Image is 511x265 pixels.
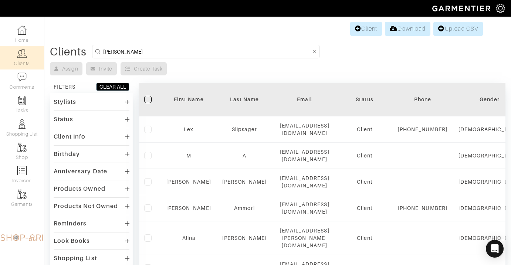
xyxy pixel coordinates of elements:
[54,133,86,140] div: Client Info
[99,83,126,91] div: CLEAR ALL
[278,227,331,249] div: [EMAIL_ADDRESS][PERSON_NAME][DOMAIN_NAME]
[54,150,80,158] div: Birthday
[222,96,267,103] div: Last Name
[337,83,392,116] th: Toggle SortBy
[278,122,331,137] div: [EMAIL_ADDRESS][DOMAIN_NAME]
[166,96,211,103] div: First Name
[54,203,118,210] div: Products Not Owned
[17,119,27,129] img: stylists-icon-eb353228a002819b7ec25b43dbf5f0378dd9e0616d9560372ff212230b889e62.png
[96,83,129,91] button: CLEAR ALL
[342,96,387,103] div: Status
[17,190,27,199] img: garments-icon-b7da505a4dc4fd61783c78ac3ca0ef83fa9d6f193b1c9dc38574b1d14d53ca28.png
[54,168,107,175] div: Anniversary Date
[398,96,447,103] div: Phone
[222,235,267,241] a: [PERSON_NAME]
[278,174,331,189] div: [EMAIL_ADDRESS][DOMAIN_NAME]
[486,240,504,258] div: Open Intercom Messenger
[429,2,496,15] img: garmentier-logo-header-white-b43fb05a5012e4ada735d5af1a66efaba907eab6374d6393d1fbf88cb4ef424d.png
[278,96,331,103] div: Email
[217,83,273,116] th: Toggle SortBy
[342,234,387,242] div: Client
[166,179,211,185] a: [PERSON_NAME]
[398,126,447,133] div: [PHONE_NUMBER]
[350,22,382,36] a: Client
[278,148,331,163] div: [EMAIL_ADDRESS][DOMAIN_NAME]
[17,96,27,105] img: reminder-icon-8004d30b9f0a5d33ae49ab947aed9ed385cf756f9e5892f1edd6e32f2345188e.png
[17,26,27,35] img: dashboard-icon-dbcd8f5a0b271acd01030246c82b418ddd0df26cd7fceb0bd07c9910d44c42f6.png
[496,4,505,13] img: gear-icon-white-bd11855cb880d31180b6d7d6211b90ccbf57a29d726f0c71d8c61bd08dd39cc2.png
[222,179,267,185] a: [PERSON_NAME]
[161,83,217,116] th: Toggle SortBy
[278,201,331,215] div: [EMAIL_ADDRESS][DOMAIN_NAME]
[182,235,195,241] a: Alina
[184,126,193,132] a: Lex
[54,83,75,91] div: FILTERS
[243,153,246,159] a: A
[50,48,87,55] div: Clients
[54,255,97,262] div: Shopping List
[342,152,387,159] div: Client
[433,22,483,36] a: Upload CSV
[54,116,73,123] div: Status
[54,237,90,245] div: Look Books
[232,126,257,132] a: Slipsager
[17,166,27,175] img: orders-icon-0abe47150d42831381b5fb84f609e132dff9fe21cb692f30cb5eec754e2cba89.png
[398,204,447,212] div: [PHONE_NUMBER]
[17,143,27,152] img: garments-icon-b7da505a4dc4fd61783c78ac3ca0ef83fa9d6f193b1c9dc38574b1d14d53ca28.png
[54,98,76,106] div: Stylists
[385,22,430,36] a: Download
[342,178,387,186] div: Client
[103,47,311,56] input: Search by name, email, phone, city, or state
[54,185,105,193] div: Products Owned
[54,220,87,227] div: Reminders
[186,153,191,159] a: M
[17,72,27,82] img: comment-icon-a0a6a9ef722e966f86d9cbdc48e553b5cf19dbc54f86b18d962a5391bc8f6eb6.png
[17,49,27,58] img: clients-icon-6bae9207a08558b7cb47a8932f037763ab4055f8c8b6bfacd5dc20c3e0201464.png
[166,205,211,211] a: [PERSON_NAME]
[234,205,254,211] a: Ammori
[342,204,387,212] div: Client
[342,126,387,133] div: Client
